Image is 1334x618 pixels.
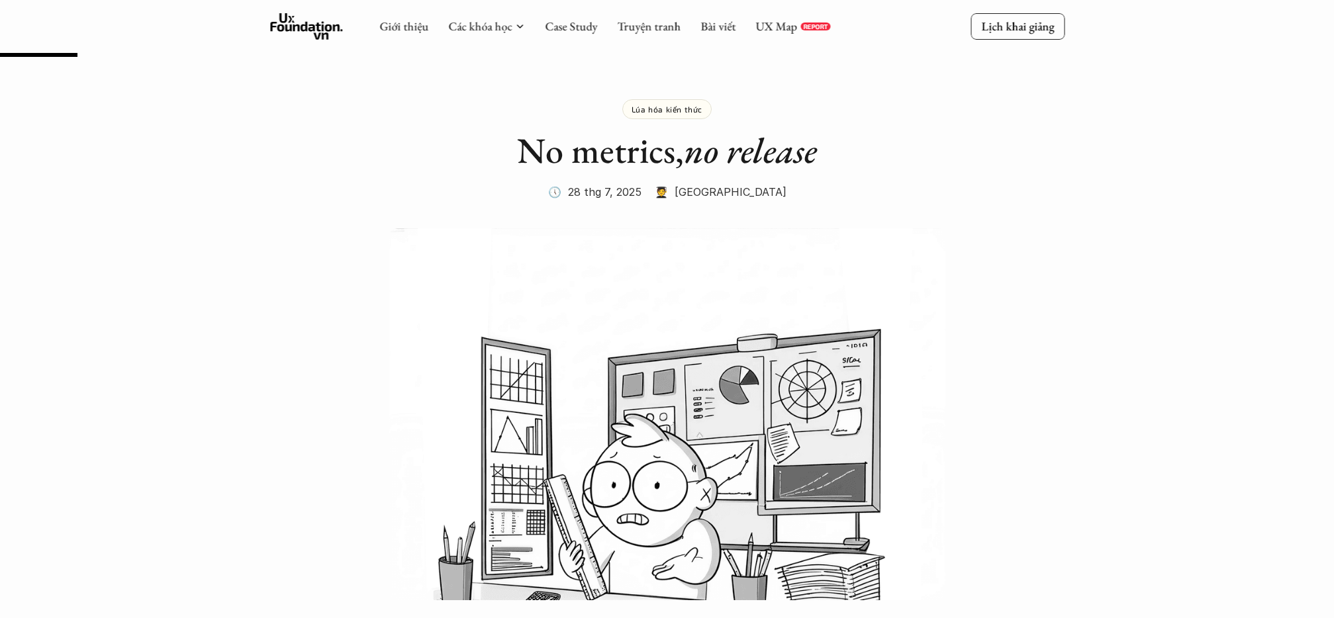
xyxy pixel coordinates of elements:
a: Các khóa học [448,19,512,34]
em: no release [684,127,817,173]
p: 🧑‍🎓 [GEOGRAPHIC_DATA] [655,182,786,202]
h1: No metrics, [403,129,932,172]
a: Bài viết [700,19,736,34]
p: 🕔 28 thg 7, 2025 [548,182,642,202]
a: UX Map [755,19,797,34]
p: REPORT [803,22,828,30]
a: REPORT [800,22,830,30]
p: Lúa hóa kiến thức [632,105,702,114]
a: Giới thiệu [379,19,428,34]
p: Lịch khai giảng [981,19,1054,34]
a: Case Study [545,19,597,34]
a: Truyện tranh [617,19,681,34]
a: Lịch khai giảng [971,13,1065,39]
